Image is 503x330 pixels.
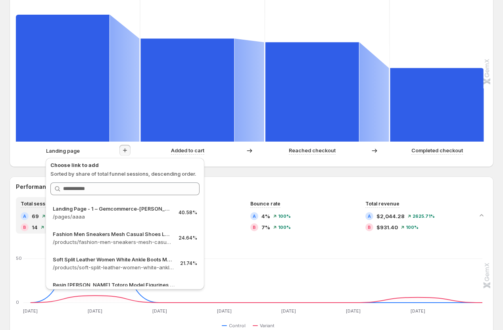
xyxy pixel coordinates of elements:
[23,225,26,230] h2: B
[411,308,425,314] text: [DATE]
[260,322,275,329] span: Variant
[278,225,291,230] span: 100%
[376,223,398,231] span: $931.40
[179,235,197,241] p: 24.64%
[32,212,39,220] span: 69
[411,146,463,154] p: Completed checkout
[50,161,200,169] p: Choose link to add
[50,170,200,178] p: Sorted by share of total funnel sessions, descending order.
[250,201,280,207] span: Bounce rate
[368,225,371,230] h2: B
[53,238,172,246] p: /products/fashion-men-sneakers-mesh-casual-shoes-lac-up-mens-shoes-lightweight-vulcanize-shoes-wa...
[253,225,256,230] h2: B
[53,281,177,289] p: Resin [PERSON_NAME] Totoro Model Figurines Fairy Flower Pot Ornamen – Gemcommerce-[PERSON_NAME]-dev
[265,42,359,142] path: Reached checkout: 54
[21,201,56,207] span: Total sessions
[53,255,174,263] p: Soft Split Leather Women White Ankle Boots Motorcycle Boots [DEMOGRAPHIC_DATA] Aut – Gemcommerce-...
[183,286,197,292] p: 1.45%
[406,225,419,230] span: 100%
[365,201,399,207] span: Total revenue
[376,212,405,220] span: $2,044.28
[368,214,371,219] h2: A
[53,213,172,221] p: /pages/aaaa
[289,146,336,154] p: Reached checkout
[180,260,197,267] p: 21.74%
[229,322,246,329] span: Control
[53,205,172,213] p: Landing Page - 1 – Gemcommerce-[PERSON_NAME]
[476,210,487,221] button: Collapse chart
[53,230,172,238] p: Fashion Men Sneakers Mesh Casual Shoes Lac-up Mens Shoes Lightweight V – Gemcommerce-[PERSON_NAME...
[261,212,270,220] span: 4%
[171,146,204,154] p: Added to cart
[16,299,19,305] text: 0
[23,214,26,219] h2: A
[346,308,361,314] text: [DATE]
[32,223,38,231] span: 14
[88,308,102,314] text: [DATE]
[253,214,256,219] h2: A
[413,214,435,219] span: 2625.71%
[53,263,174,271] p: /products/soft-split-leather-women-white-ankle-boots-motorcycle-boots-[DEMOGRAPHIC_DATA]-autumn-w...
[46,147,80,155] p: Landing page
[152,308,167,314] text: [DATE]
[281,308,296,314] text: [DATE]
[179,209,197,216] p: 40.58%
[261,223,270,231] span: 7%
[16,183,487,191] h2: Performance over time
[217,308,232,314] text: [DATE]
[278,214,291,219] span: 100%
[16,255,22,261] text: 50
[23,308,38,314] text: [DATE]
